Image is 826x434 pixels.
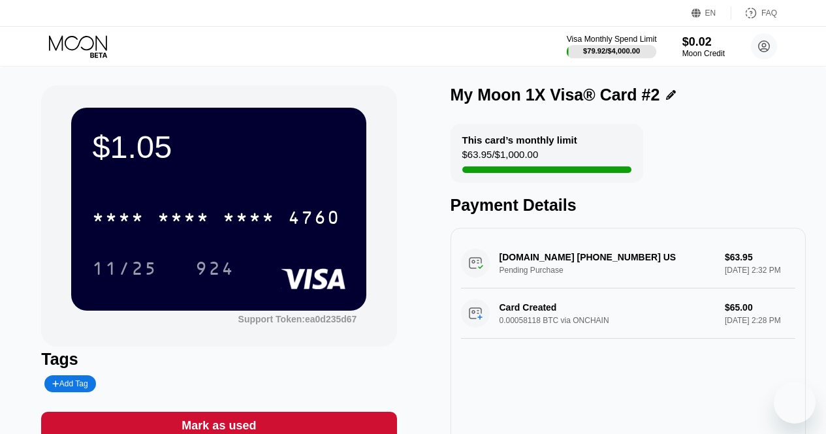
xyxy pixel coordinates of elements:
div: Tags [41,350,396,369]
div: Add Tag [44,375,95,392]
div: $79.92 / $4,000.00 [583,47,640,55]
div: 924 [185,252,244,285]
div: 11/25 [82,252,167,285]
iframe: Button to launch messaging window [774,382,816,424]
div: My Moon 1X Visa® Card #2 [451,85,660,104]
div: EN [691,7,731,20]
div: 924 [195,260,234,281]
div: Visa Monthly Spend Limit [567,35,657,44]
div: Payment Details [451,196,806,215]
div: Support Token: ea0d235d67 [238,314,357,324]
div: This card’s monthly limit [462,134,577,146]
div: Visa Monthly Spend Limit$79.92/$4,000.00 [567,35,656,58]
div: FAQ [761,8,777,18]
div: 4760 [288,209,340,230]
div: $0.02Moon Credit [682,35,725,58]
div: 11/25 [92,260,157,281]
div: EN [705,8,716,18]
div: Moon Credit [682,49,725,58]
div: Add Tag [52,379,87,388]
div: Mark as used [182,418,256,433]
div: $0.02 [682,35,725,49]
div: $1.05 [92,129,345,165]
div: FAQ [731,7,777,20]
div: Support Token:ea0d235d67 [238,314,357,324]
div: $63.95 / $1,000.00 [462,149,539,166]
